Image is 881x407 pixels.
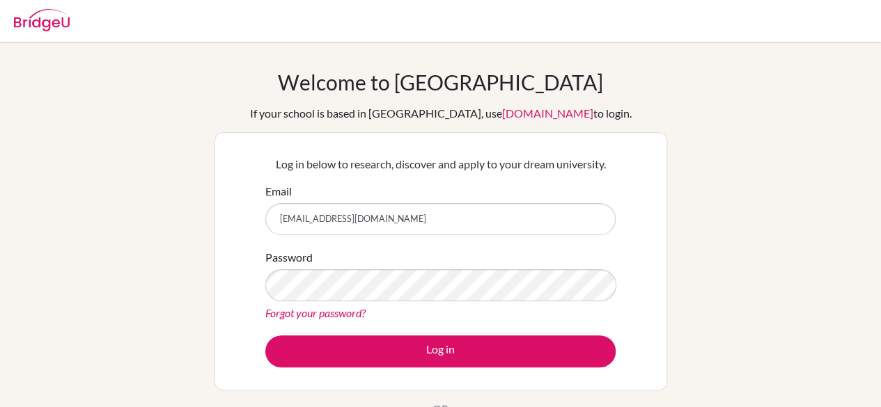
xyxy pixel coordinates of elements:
p: Log in below to research, discover and apply to your dream university. [265,156,616,173]
label: Password [265,249,313,266]
button: Log in [265,335,616,367]
div: If your school is based in [GEOGRAPHIC_DATA], use to login. [250,105,632,122]
label: Email [265,183,292,200]
a: Forgot your password? [265,306,366,319]
img: Bridge-U [14,9,70,31]
h1: Welcome to [GEOGRAPHIC_DATA] [278,70,603,95]
a: [DOMAIN_NAME] [502,106,593,120]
